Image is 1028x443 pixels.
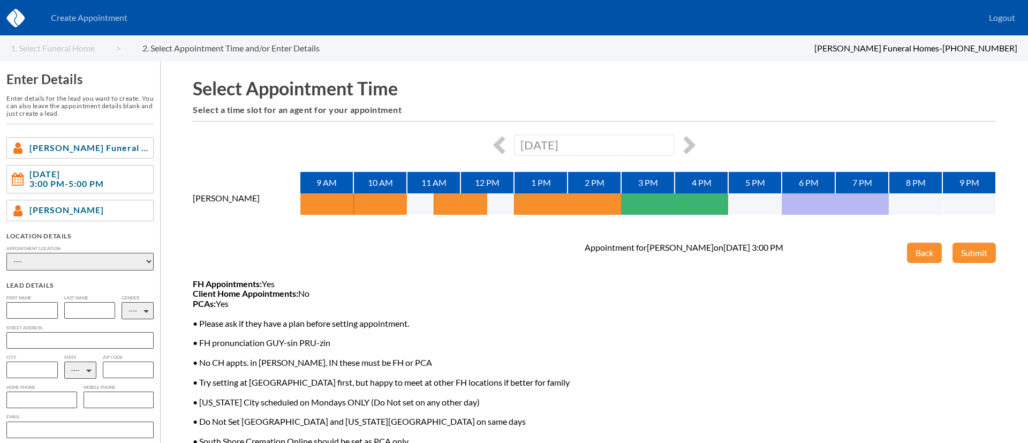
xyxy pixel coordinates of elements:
[675,172,728,193] div: 4 PM
[621,172,675,193] div: 3 PM
[29,205,104,215] span: [PERSON_NAME]
[6,246,154,251] label: Appointment Location
[6,232,154,240] div: Location Details
[460,172,514,193] div: 12 PM
[6,95,154,117] h6: Enter details for the lead you want to create. You can also leave the appointment details blank a...
[64,296,116,301] label: Last Name
[29,143,149,153] span: [PERSON_NAME] Funeral Homes
[514,172,568,193] div: 1 PM
[193,288,298,298] b: Client Home Appointments:
[942,172,996,193] div: 9 PM
[11,43,121,53] a: 1. Select Funeral Home
[103,355,154,360] label: Zip Code
[122,296,154,301] label: Gender
[814,43,942,53] span: [PERSON_NAME] Funeral Homes -
[193,279,262,289] b: FH Appointments:
[585,243,783,252] div: Appointment for [PERSON_NAME] on [DATE] 3:00 PM
[568,172,621,193] div: 2 PM
[84,385,154,390] label: Mobile Phone
[782,172,835,193] div: 6 PM
[407,172,460,193] div: 11 AM
[942,43,1017,53] span: [PHONE_NUMBER]
[6,355,58,360] label: City
[907,243,942,263] button: Back
[193,298,216,309] b: PCAs:
[64,355,96,360] label: State
[193,105,996,115] h6: Select a time slot for an agent for your appointment
[6,296,58,301] label: First Name
[193,78,996,99] h1: Select Appointment Time
[29,169,104,189] span: [DATE] 3:00 PM - 5:00 PM
[6,415,154,419] label: Email
[6,281,154,289] div: Lead Details
[6,72,154,87] h3: Enter Details
[142,43,341,53] a: 2. Select Appointment Time and/or Enter Details
[300,172,353,193] div: 9 AM
[353,172,407,193] div: 10 AM
[728,172,782,193] div: 5 PM
[835,172,889,193] div: 7 PM
[193,193,300,216] div: [PERSON_NAME]
[953,243,996,263] button: Submit
[6,385,77,390] label: Home Phone
[6,326,154,331] label: Street Address
[889,172,942,193] div: 8 PM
